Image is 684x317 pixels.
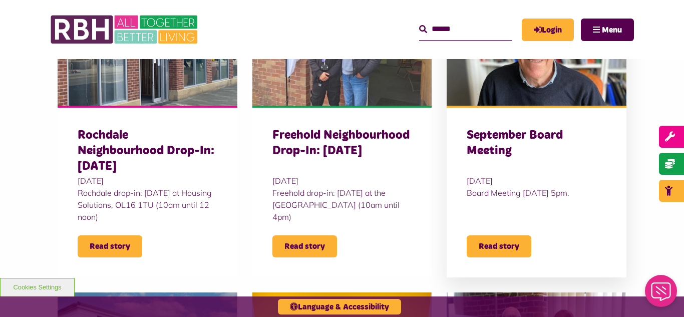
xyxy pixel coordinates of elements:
[522,19,574,41] a: MyRBH
[272,187,412,223] div: Freehold drop-in: [DATE] at the [GEOGRAPHIC_DATA] (10am until 4pm)
[581,19,634,41] button: Navigation
[602,26,622,34] span: Menu
[467,187,606,199] div: Board Meeting [DATE] 5pm.
[78,175,217,187] span: [DATE]
[272,235,337,257] span: Read story
[78,235,142,257] span: Read story
[78,187,217,223] div: Rochdale drop-in: [DATE] at Housing Solutions, OL16 1TU (10am until 12 noon)
[78,128,217,175] h3: Rochdale Neighbourhood Drop-In: [DATE]
[467,235,531,257] span: Read story
[419,19,512,40] input: Search
[467,128,606,175] h3: September Board Meeting
[50,10,200,49] img: RBH
[467,175,606,187] span: [DATE]
[639,272,684,317] iframe: Netcall Web Assistant for live chat
[272,128,412,175] h3: Freehold Neighbourhood Drop-In: [DATE]
[278,299,401,314] button: Language & Accessibility
[272,175,412,187] span: [DATE]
